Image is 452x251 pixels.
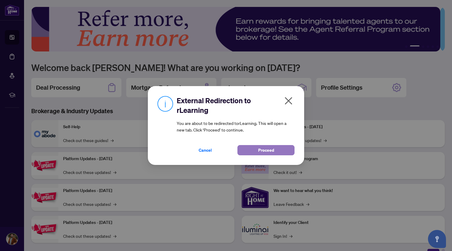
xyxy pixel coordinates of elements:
h2: External Redirection to rLearning [177,96,295,115]
div: You are about to be redirected to rLearning . This will open a new tab. Click ‘Proceed’ to continue. [177,96,295,155]
img: Info Icon [157,96,173,112]
button: Open asap [428,230,446,248]
button: Cancel [177,145,234,155]
span: close [284,96,293,106]
span: Proceed [258,145,274,155]
span: Cancel [199,145,212,155]
button: Proceed [237,145,295,155]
